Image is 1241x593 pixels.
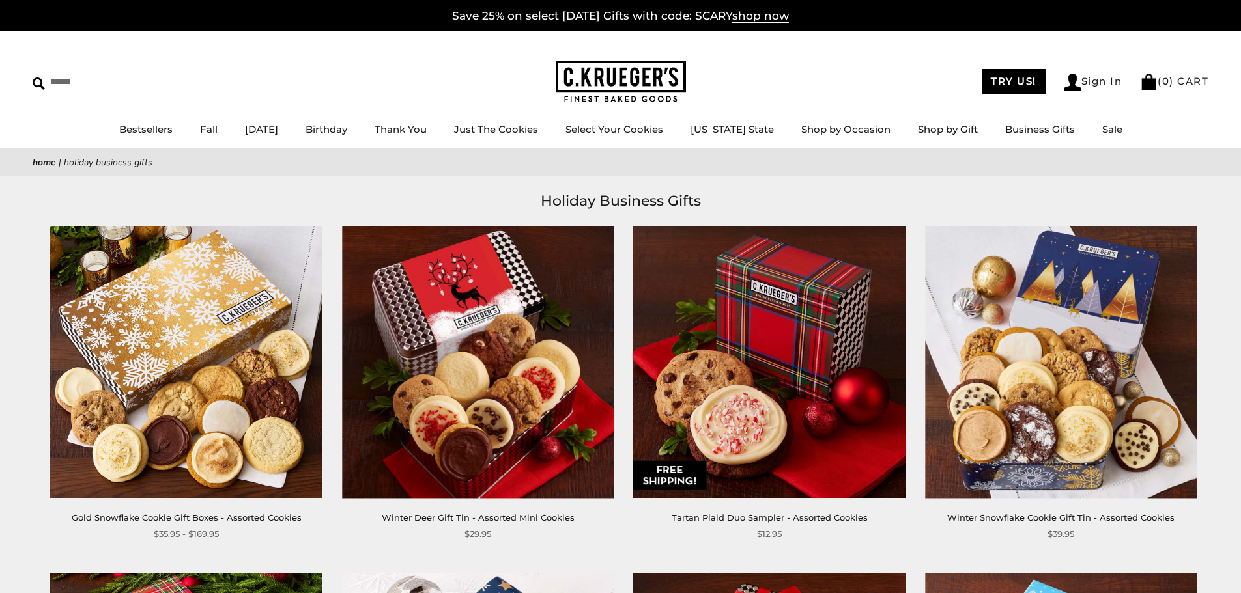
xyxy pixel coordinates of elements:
a: Winter Snowflake Cookie Gift Tin - Assorted Cookies [947,512,1175,523]
a: Gold Snowflake Cookie Gift Boxes - Assorted Cookies [72,512,302,523]
span: Holiday Business Gifts [64,156,152,169]
a: Business Gifts [1005,123,1075,135]
img: C.KRUEGER'S [556,61,686,103]
span: $29.95 [464,527,491,541]
img: Search [33,77,45,90]
span: $39.95 [1048,527,1074,541]
a: Save 25% on select [DATE] Gifts with code: SCARYshop now [452,9,789,23]
img: Tartan Plaid Duo Sampler - Assorted Cookies [634,226,906,497]
a: Home [33,156,56,169]
span: $12.95 [757,527,782,541]
a: Birthday [306,123,347,135]
img: Gold Snowflake Cookie Gift Boxes - Assorted Cookies [51,226,322,497]
a: Select Your Cookies [565,123,663,135]
span: 0 [1162,75,1170,87]
img: Winter Snowflake Cookie Gift Tin - Assorted Cookies [925,226,1197,497]
span: | [59,156,61,169]
a: Winter Deer Gift Tin - Assorted Mini Cookies [382,512,575,523]
span: shop now [732,9,789,23]
a: [DATE] [245,123,278,135]
a: Thank You [375,123,427,135]
a: Sale [1102,123,1122,135]
a: Shop by Gift [918,123,978,135]
a: Tartan Plaid Duo Sampler - Assorted Cookies [672,512,868,523]
h1: Holiday Business Gifts [52,189,1189,213]
input: Search [33,72,188,92]
img: Winter Deer Gift Tin - Assorted Mini Cookies [342,226,614,497]
img: Account [1064,74,1081,91]
img: Bag [1140,74,1158,90]
a: (0) CART [1140,75,1208,87]
a: TRY US! [982,69,1046,94]
a: [US_STATE] State [691,123,774,135]
a: Fall [200,123,218,135]
span: $35.95 - $169.95 [154,527,219,541]
nav: breadcrumbs [33,155,1208,170]
a: Bestsellers [119,123,173,135]
a: Just The Cookies [454,123,538,135]
a: Shop by Occasion [801,123,891,135]
a: Sign In [1064,74,1122,91]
